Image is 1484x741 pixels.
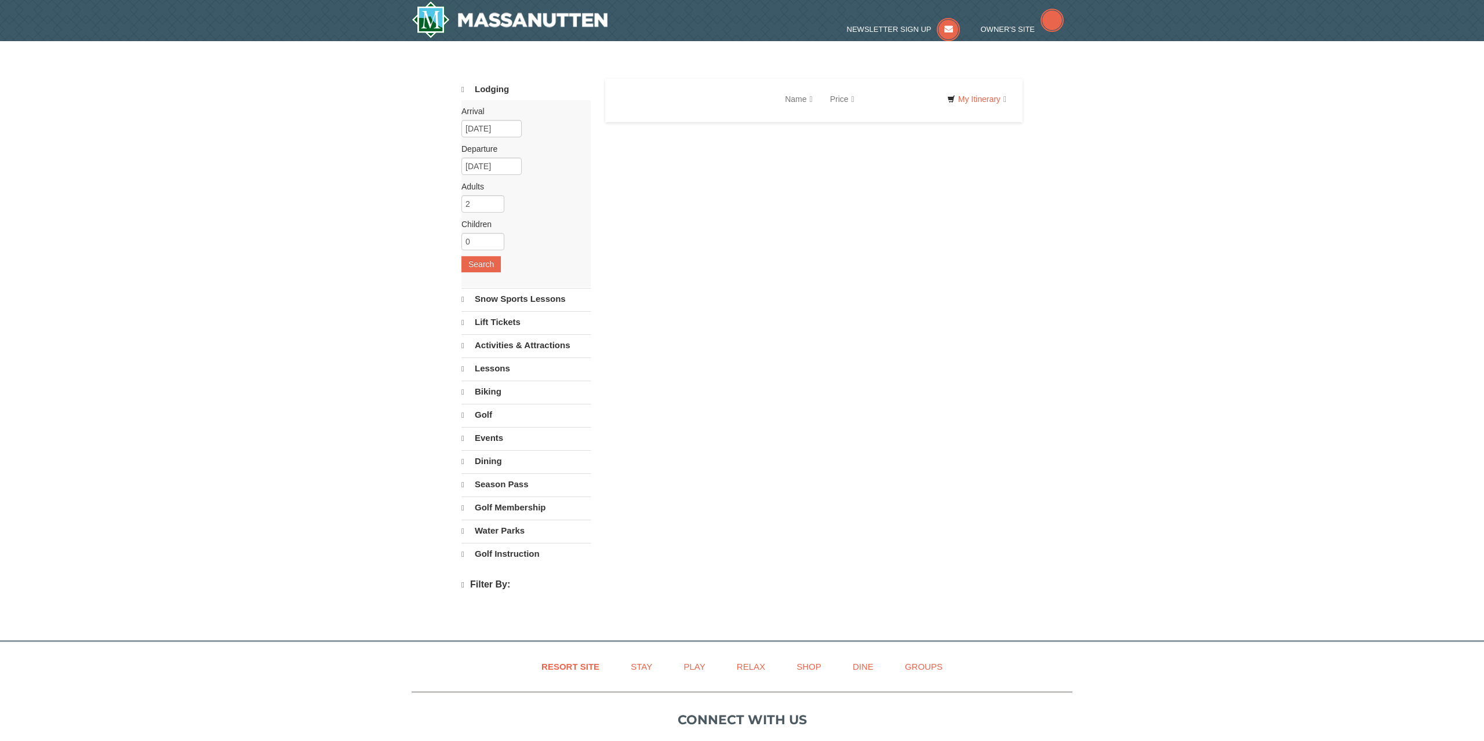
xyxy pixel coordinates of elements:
[527,654,614,680] a: Resort Site
[669,654,719,680] a: Play
[461,334,591,356] a: Activities & Attractions
[461,181,582,192] label: Adults
[940,90,1014,108] a: My Itinerary
[461,256,501,272] button: Search
[412,1,608,38] img: Massanutten Resort Logo
[412,1,608,38] a: Massanutten Resort
[461,288,591,310] a: Snow Sports Lessons
[821,87,863,111] a: Price
[838,654,888,680] a: Dine
[461,311,591,333] a: Lift Tickets
[981,25,1064,34] a: Owner's Site
[461,381,591,403] a: Biking
[981,25,1035,34] span: Owner's Site
[461,79,591,100] a: Lodging
[461,404,591,426] a: Golf
[782,654,836,680] a: Shop
[461,105,582,117] label: Arrival
[616,654,667,680] a: Stay
[776,87,821,111] a: Name
[461,543,591,565] a: Golf Instruction
[461,218,582,230] label: Children
[461,579,591,590] h4: Filter By:
[461,520,591,542] a: Water Parks
[461,143,582,155] label: Departure
[847,25,961,34] a: Newsletter Sign Up
[722,654,780,680] a: Relax
[461,427,591,449] a: Events
[461,450,591,472] a: Dining
[461,497,591,519] a: Golf Membership
[890,654,957,680] a: Groups
[847,25,932,34] span: Newsletter Sign Up
[412,710,1072,729] p: Connect with us
[461,357,591,379] a: Lessons
[461,473,591,495] a: Season Pass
